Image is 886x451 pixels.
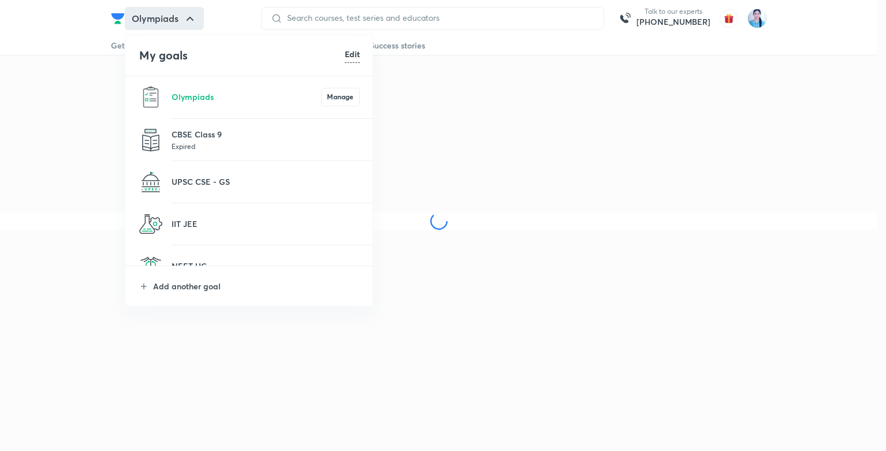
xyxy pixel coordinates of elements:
[321,88,360,106] button: Manage
[172,218,360,230] p: IIT JEE
[172,176,360,188] p: UPSC CSE - GS
[139,85,162,109] img: Olympiads
[153,280,360,292] p: Add another goal
[172,128,360,140] p: CBSE Class 9
[172,140,360,152] p: Expired
[139,47,345,64] h4: My goals
[172,260,360,272] p: NEET UG
[139,170,162,193] img: UPSC CSE - GS
[172,91,321,103] p: Olympiads
[345,48,360,60] h6: Edit
[139,213,162,236] img: IIT JEE
[139,129,162,152] img: CBSE Class 9
[139,255,162,278] img: NEET UG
